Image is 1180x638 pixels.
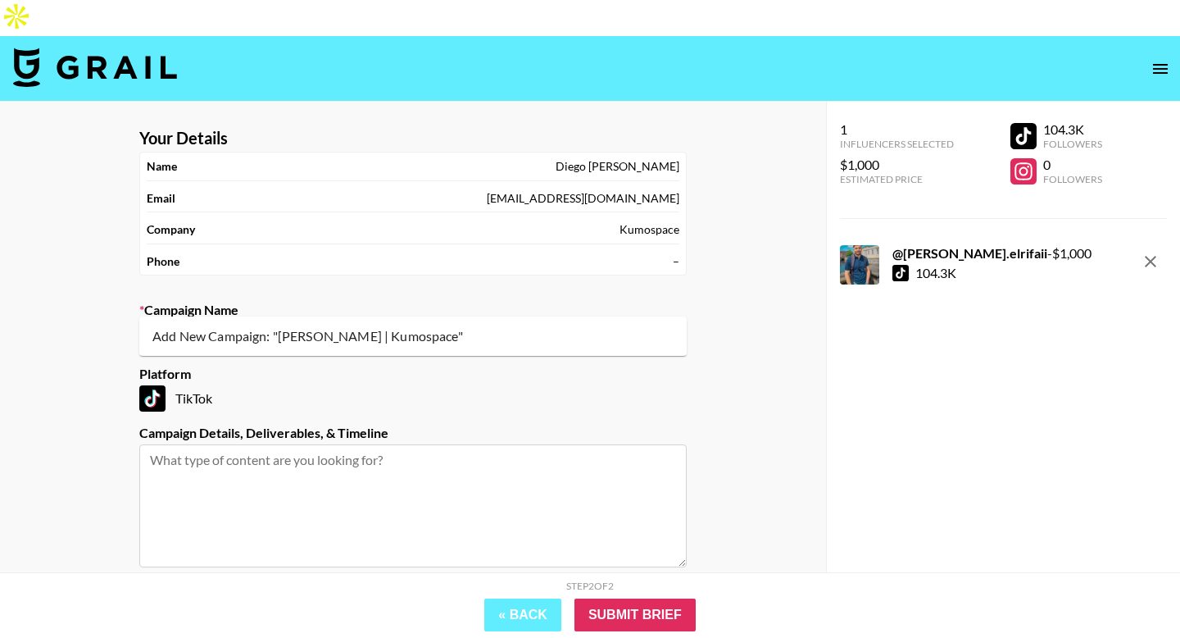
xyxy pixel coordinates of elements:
[1144,52,1177,85] button: open drawer
[13,48,177,87] img: Grail Talent
[840,121,954,138] div: 1
[139,128,228,148] strong: Your Details
[840,157,954,173] div: $1,000
[139,425,687,441] label: Campaign Details, Deliverables, & Timeline
[892,245,1047,261] strong: @ [PERSON_NAME].elrifaii
[147,159,177,174] strong: Name
[1043,173,1102,185] div: Followers
[556,159,679,174] div: Diego [PERSON_NAME]
[484,599,561,631] button: « Back
[574,599,696,631] input: Submit Brief
[840,138,954,150] div: Influencers Selected
[892,245,1091,262] div: - $ 1,000
[566,580,614,592] div: Step 2 of 2
[619,222,679,237] div: Kumospace
[1043,138,1102,150] div: Followers
[1043,121,1102,138] div: 104.3K
[673,254,679,269] div: –
[139,385,166,412] img: TikTok
[139,323,687,349] li: Add New Campaign: "[PERSON_NAME] | Kumospace"
[139,385,687,412] div: TikTok
[139,302,687,318] label: Campaign Name
[915,265,956,281] div: 104.3K
[147,191,175,206] strong: Email
[1043,157,1102,173] div: 0
[840,173,954,185] div: Estimated Price
[139,366,687,382] label: Platform
[1134,245,1167,278] button: remove
[147,222,195,237] strong: Company
[487,191,679,206] div: [EMAIL_ADDRESS][DOMAIN_NAME]
[147,254,179,269] strong: Phone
